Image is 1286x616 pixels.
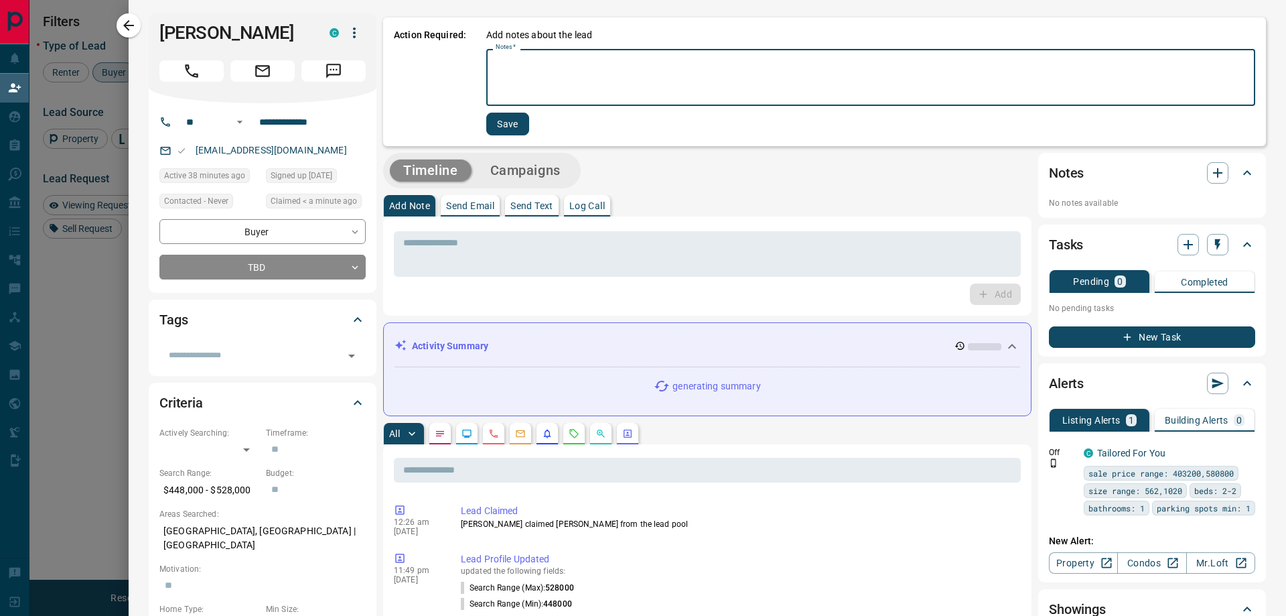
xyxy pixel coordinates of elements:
[159,304,366,336] div: Tags
[1049,162,1084,184] h2: Notes
[159,520,366,556] p: [GEOGRAPHIC_DATA], [GEOGRAPHIC_DATA] | [GEOGRAPHIC_DATA]
[266,467,366,479] p: Budget:
[159,467,259,479] p: Search Range:
[1049,298,1255,318] p: No pending tasks
[266,603,366,615] p: Min Size:
[569,201,605,210] p: Log Call
[394,575,441,584] p: [DATE]
[159,60,224,82] span: Call
[515,428,526,439] svg: Emails
[1049,446,1076,458] p: Off
[1186,552,1255,574] a: Mr.Loft
[1049,234,1083,255] h2: Tasks
[177,146,186,156] svg: Email Valid
[545,583,574,593] span: 528000
[1084,448,1093,458] div: condos.ca
[159,479,259,501] p: $448,000 - $528,000
[461,582,574,594] p: Search Range (Max) :
[389,201,430,210] p: Add Note
[271,169,332,182] span: Signed up [DATE]
[461,566,1015,576] p: updated the following fields:
[1194,484,1236,497] span: beds: 2-2
[1049,373,1084,394] h2: Alerts
[1165,416,1228,425] p: Building Alerts
[461,598,572,610] p: Search Range (Min) :
[266,168,366,187] div: Sat Nov 20 2021
[159,219,366,244] div: Buyer
[569,428,579,439] svg: Requests
[159,255,366,280] div: TBD
[164,169,245,182] span: Active 38 minutes ago
[389,429,400,438] p: All
[159,603,259,615] p: Home Type:
[159,22,309,44] h1: [PERSON_NAME]
[196,145,347,156] a: [EMAIL_ADDRESS][DOMAIN_NAME]
[595,428,606,439] svg: Opportunities
[543,599,572,609] span: 448000
[1088,467,1234,480] span: sale price range: 403200,580800
[1117,552,1186,574] a: Condos
[510,201,553,210] p: Send Text
[159,168,259,187] div: Tue Oct 14 2025
[394,566,441,575] p: 11:49 pm
[461,428,472,439] svg: Lead Browsing Activity
[1049,157,1255,189] div: Notes
[164,194,228,208] span: Contacted - Never
[486,28,592,42] p: Add notes about the lead
[394,517,441,527] p: 12:26 am
[1181,278,1228,287] p: Completed
[1073,277,1109,286] p: Pending
[159,309,188,330] h2: Tags
[159,508,366,520] p: Areas Searched:
[1088,501,1145,515] span: bathrooms: 1
[1088,484,1182,497] span: size range: 562,1020
[1049,229,1255,261] div: Tasks
[301,60,366,82] span: Message
[1117,277,1123,286] p: 0
[1049,197,1255,209] p: No notes available
[159,563,366,575] p: Motivation:
[266,427,366,439] p: Timeframe:
[271,194,357,208] span: Claimed < a minute ago
[232,114,248,130] button: Open
[1097,448,1165,458] a: Tailored For You
[461,518,1015,530] p: [PERSON_NAME] claimed [PERSON_NAME] from the lead pool
[1049,367,1255,399] div: Alerts
[394,527,441,536] p: [DATE]
[159,387,366,419] div: Criteria
[330,28,339,38] div: condos.ca
[159,427,259,439] p: Actively Searching:
[342,347,361,365] button: Open
[1049,458,1058,468] svg: Push Notification Only
[1049,534,1255,548] p: New Alert:
[1049,326,1255,348] button: New Task
[412,339,488,353] p: Activity Summary
[1236,416,1242,425] p: 0
[622,428,633,439] svg: Agent Actions
[395,334,1020,359] div: Activity Summary
[390,160,472,182] button: Timeline
[672,379,760,393] p: generating summary
[1049,552,1118,574] a: Property
[477,160,574,182] button: Campaigns
[486,113,529,135] button: Save
[488,428,499,439] svg: Calls
[1062,416,1121,425] p: Listing Alerts
[461,552,1015,566] p: Lead Profile Updated
[266,194,366,212] div: Wed Oct 15 2025
[159,392,203,414] h2: Criteria
[461,504,1015,518] p: Lead Claimed
[542,428,553,439] svg: Listing Alerts
[435,428,445,439] svg: Notes
[1129,416,1134,425] p: 1
[230,60,295,82] span: Email
[496,43,516,52] label: Notes
[1157,501,1251,515] span: parking spots min: 1
[446,201,494,210] p: Send Email
[394,28,466,135] p: Action Required:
